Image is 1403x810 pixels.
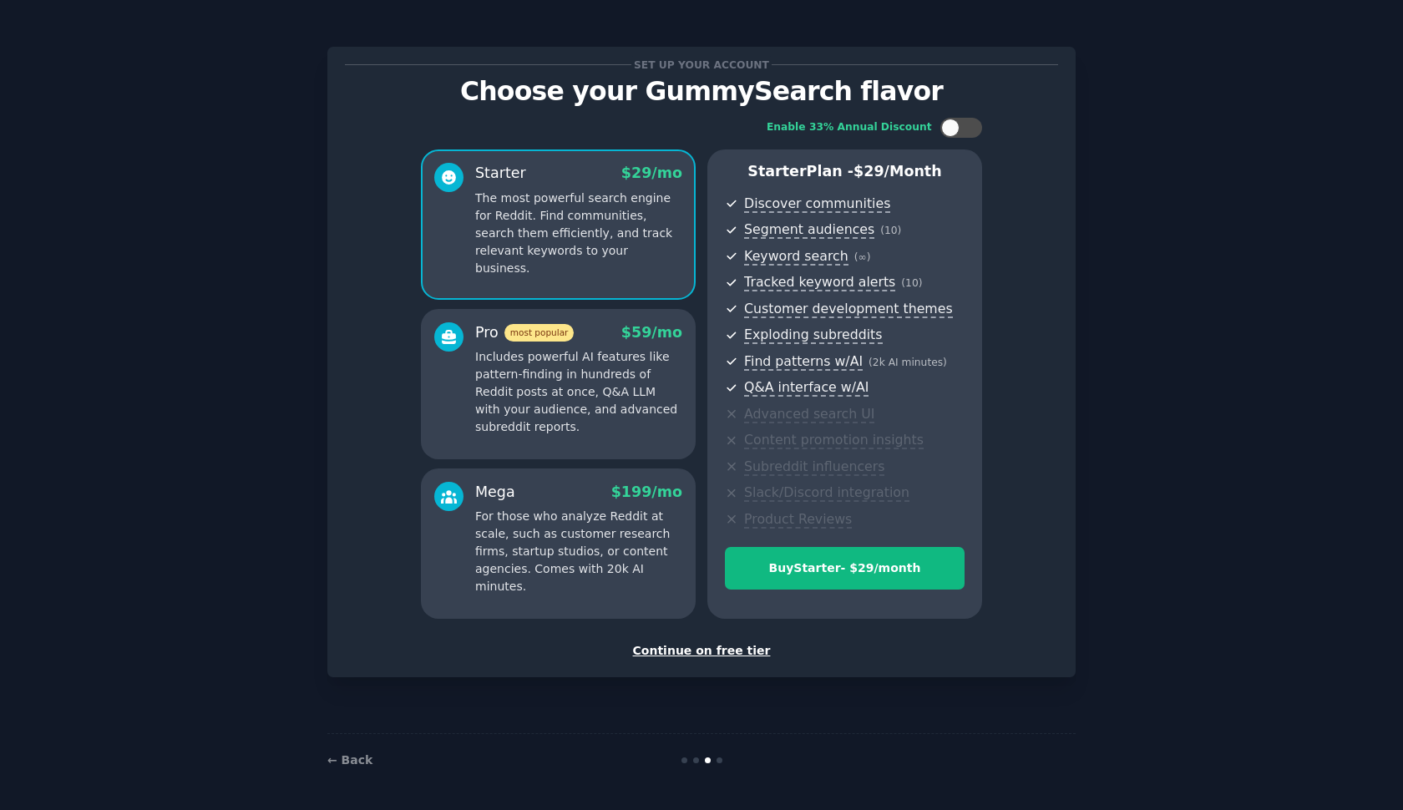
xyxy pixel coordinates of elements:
span: $ 199 /mo [611,483,682,500]
span: Tracked keyword alerts [744,274,895,291]
span: ( ∞ ) [854,251,871,263]
div: Continue on free tier [345,642,1058,660]
div: Pro [475,322,574,343]
span: Set up your account [631,56,772,73]
div: Buy Starter - $ 29 /month [726,559,964,577]
button: BuyStarter- $29/month [725,547,965,590]
span: $ 59 /mo [621,324,682,341]
div: Mega [475,482,515,503]
div: Enable 33% Annual Discount [767,120,932,135]
span: Product Reviews [744,511,852,529]
span: ( 10 ) [901,277,922,289]
span: Advanced search UI [744,406,874,423]
span: $ 29 /month [853,163,942,180]
a: ← Back [327,753,372,767]
div: Starter [475,163,526,184]
span: Discover communities [744,195,890,213]
p: Starter Plan - [725,161,965,182]
p: Choose your GummySearch flavor [345,77,1058,106]
span: Exploding subreddits [744,327,882,344]
span: Segment audiences [744,221,874,239]
span: Slack/Discord integration [744,484,909,502]
span: ( 2k AI minutes ) [869,357,947,368]
span: ( 10 ) [880,225,901,236]
p: The most powerful search engine for Reddit. Find communities, search them efficiently, and track ... [475,190,682,277]
span: most popular [504,324,575,342]
span: Q&A interface w/AI [744,379,869,397]
p: For those who analyze Reddit at scale, such as customer research firms, startup studios, or conte... [475,508,682,595]
span: Subreddit influencers [744,458,884,476]
span: Find patterns w/AI [744,353,863,371]
span: Customer development themes [744,301,953,318]
span: Keyword search [744,248,848,266]
span: $ 29 /mo [621,165,682,181]
span: Content promotion insights [744,432,924,449]
p: Includes powerful AI features like pattern-finding in hundreds of Reddit posts at once, Q&A LLM w... [475,348,682,436]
